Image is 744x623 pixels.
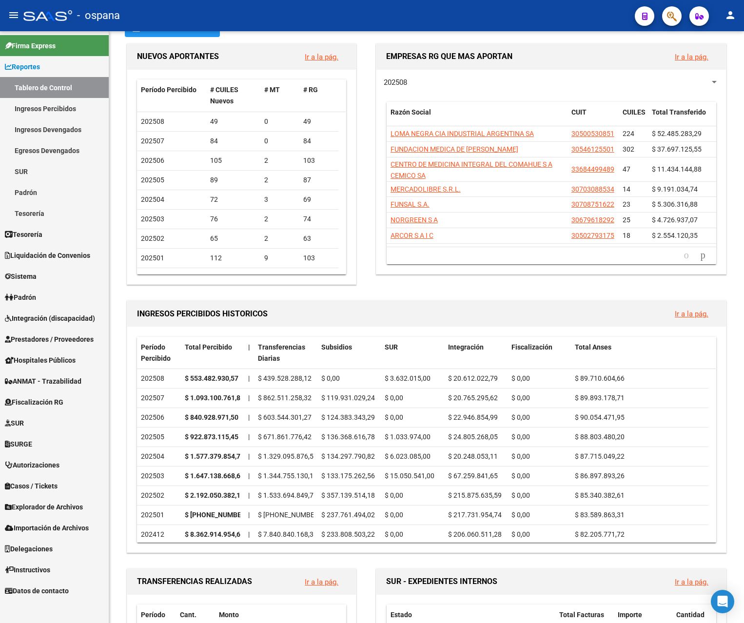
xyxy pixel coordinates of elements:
span: Padrón [5,292,36,303]
span: $ 0,00 [511,491,530,499]
div: 2 [264,233,295,244]
span: $ 82.205.771,72 [575,530,625,538]
datatable-header-cell: Transferencias Diarias [254,337,317,369]
span: Subsidios [321,343,352,351]
span: Cant. [180,611,196,619]
span: # CUILES Nuevos [210,86,238,105]
span: 202503 [141,215,164,223]
span: $ 136.368.616,78 [321,433,375,441]
span: $ 237.761.494,02 [321,511,375,519]
strong: $ 840.928.971,50 [185,413,238,421]
span: MERCADOLIBRE S.R.L. [391,185,461,193]
span: SUR [385,343,398,351]
div: 76 [210,214,257,225]
div: 202506 [141,412,177,423]
div: 202505 [141,431,177,443]
div: 202508 [141,373,177,384]
span: $ 134.297.790,82 [321,452,375,460]
span: $ 3.632.015,00 [385,374,431,382]
div: 89 [210,175,257,186]
span: Razón Social [391,108,431,116]
datatable-header-cell: SUR [381,337,444,369]
span: | [248,374,250,382]
div: 69 [303,194,334,205]
span: # RG [303,86,318,94]
datatable-header-cell: Período Percibido [137,79,206,112]
span: $ 87.715.049,22 [575,452,625,460]
span: Reportes [5,61,40,72]
span: $ 133.175.262,56 [321,472,375,480]
strong: $ 2.192.050.382,16 [185,491,244,499]
span: $ 0,00 [511,511,530,519]
span: $ 52.485.283,29 [652,130,702,137]
div: 74 [303,214,334,225]
span: $ 0,00 [385,413,403,421]
span: $ 0,00 [385,491,403,499]
span: 302 [623,145,634,153]
span: $ 217.731.954,74 [448,511,502,519]
span: $ 15.050.541,00 [385,472,434,480]
span: $ 11.434.144,88 [652,165,702,173]
span: Hospitales Públicos [5,355,76,366]
span: $ 0,00 [321,374,340,382]
button: Ir a la pág. [667,573,716,591]
span: $ 0,00 [385,511,403,519]
div: 202504 [141,451,177,462]
span: 202501 [141,254,164,262]
div: 72 [210,194,257,205]
span: $ 215.875.635,59 [448,491,502,499]
button: Ir a la pág. [667,48,716,66]
span: | [248,511,250,519]
span: $ 20.248.053,11 [448,452,498,460]
div: 65 [210,233,257,244]
div: 87 [303,175,334,186]
div: 112 [210,253,257,264]
span: $ 862.511.258,32 [258,394,312,402]
datatable-header-cell: CUILES [619,102,648,134]
span: $ 439.528.288,12 [258,374,312,382]
span: Fiscalización [511,343,552,351]
span: 202412 [141,273,164,281]
span: Integración (discapacidad) [5,313,95,324]
span: Total Percibido [185,343,232,351]
span: | [248,530,250,538]
span: Período Percibido [141,86,196,94]
span: $ 4.726.937,07 [652,216,698,224]
span: 25 [623,216,630,224]
span: Delegaciones [5,544,53,554]
span: $ 83.589.863,31 [575,511,625,519]
span: $ 0,00 [511,394,530,402]
span: $ 7.840.840.168,38 [258,530,317,538]
span: SUR - EXPEDIENTES INTERNOS [386,577,497,586]
span: $ 124.383.343,29 [321,413,375,421]
span: $ 90.054.471,95 [575,413,625,421]
span: Monto [219,611,239,619]
span: 30703088534 [571,185,614,193]
span: Datos de contacto [5,585,69,596]
span: | [248,413,250,421]
span: | [248,491,250,499]
span: $ 1.329.095.876,57 [258,452,317,460]
div: 49 [210,116,257,127]
a: Ir a la pág. [675,578,708,586]
span: | [248,394,250,402]
span: | [248,433,250,441]
span: 202508 [141,117,164,125]
span: $ 9.191.034,74 [652,185,698,193]
span: $ 0,00 [385,394,403,402]
mat-icon: menu [8,9,20,21]
span: Transferencias Diarias [258,343,305,362]
datatable-header-cell: Subsidios [317,337,381,369]
span: $ [PHONE_NUMBER],37 [258,511,330,519]
div: 202502 [141,490,177,501]
span: Tesorería [5,229,42,240]
span: $ 2.554.120,35 [652,232,698,239]
div: Open Intercom Messenger [711,590,734,613]
div: 2 [264,155,295,166]
span: # MT [264,86,280,94]
button: Ir a la pág. [667,305,716,323]
span: Total Facturas [559,611,604,619]
span: | [248,452,250,460]
div: 2 [264,175,295,186]
div: 38 [264,272,295,283]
